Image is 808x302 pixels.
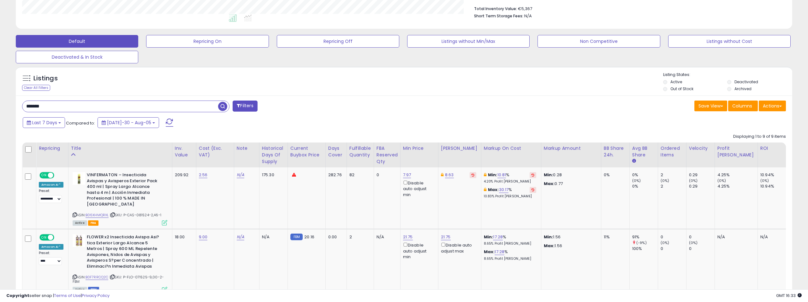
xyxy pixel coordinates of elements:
button: Actions [759,101,786,111]
span: 20.16 [304,234,314,240]
div: Profit [PERSON_NAME] [717,145,755,158]
a: Privacy Policy [82,293,110,299]
p: 1.56 [544,234,596,240]
span: ON [40,173,48,178]
small: (0%) [717,178,726,183]
a: 21.75 [403,234,413,240]
span: Last 7 Days [32,119,57,126]
div: 0.29 [689,172,715,178]
span: N/A [524,13,532,19]
div: 4.25% [717,183,757,189]
button: Non Competitive [538,35,660,48]
div: BB Share 24h. [604,145,627,158]
div: Displaying 1 to 9 of 9 items [733,134,786,140]
a: Terms of Use [54,293,81,299]
div: Amazon AI * [39,244,63,250]
div: 18.00 [175,234,191,240]
div: ROI [760,145,783,152]
a: 9.00 [199,234,208,240]
div: 2 [661,183,686,189]
div: FBA Reserved Qty [377,145,398,165]
span: All listings currently available for purchase on Amazon [73,220,87,226]
div: N/A [262,234,283,240]
div: 91% [632,234,658,240]
div: Repricing [39,145,66,152]
div: ASIN: [73,172,167,225]
div: % [484,249,536,261]
strong: Copyright [6,293,29,299]
div: Markup on Cost [484,145,538,152]
label: Archived [734,86,752,91]
div: % [484,234,536,246]
p: 0.77 [544,181,596,187]
div: N/A [760,234,781,240]
div: 175.30 [262,172,283,178]
div: seller snap | | [6,293,110,299]
b: Max: [484,249,495,255]
div: 0.00 [328,234,342,240]
div: Inv. value [175,145,193,158]
small: (-9%) [636,240,647,245]
div: Clear All Filters [22,85,50,91]
div: 0 [689,234,715,240]
strong: Min: [544,172,553,178]
a: 7.97 [403,172,411,178]
div: 82 [349,172,369,178]
b: FLOWER x2 Insecticida Avispa Asi?tica Exterior Largo Alcance 5 Metros | Spray 600 ML Repelente Av... [87,234,163,271]
div: 0 [661,234,686,240]
div: % [484,172,536,184]
span: Compared to: [66,120,95,126]
span: 2025-08-13 16:33 GMT [776,293,802,299]
button: Repricing On [146,35,269,48]
div: Historical Days Of Supply [262,145,285,165]
div: % [484,187,536,199]
div: 100% [632,246,658,252]
div: 0 [661,246,686,252]
a: 10.81 [497,172,506,178]
div: 209.92 [175,172,191,178]
b: Min: [484,234,493,240]
div: 0 [377,172,395,178]
p: 1.56 [544,243,596,249]
div: Disable auto adjust min [403,241,433,260]
div: N/A [717,234,753,240]
div: 0.29 [689,183,715,189]
span: | SKU: P-FLO-071525-9,00-2-FBM [73,275,164,284]
div: Note [237,145,257,152]
div: Cost (Exc. VAT) [199,145,231,158]
small: (0%) [689,240,698,245]
p: 4.20% Profit [PERSON_NAME] [484,179,536,184]
div: 0% [604,172,625,178]
div: 2 [661,172,686,178]
li: €5,367 [474,4,781,12]
b: VINFERMATON – Insecticida Avispas y Avisperos Exterior Pack 400 ml | Spray Largo Alcance hasta 4 ... [87,172,163,209]
b: Total Inventory Value: [474,6,517,11]
a: B06XHMQRXL [86,212,109,218]
strong: Max: [544,181,555,187]
div: Disable auto adjust min [403,179,433,198]
strong: Max: [544,243,555,249]
div: Current Buybox Price [290,145,323,158]
a: N/A [237,172,244,178]
div: 0 [689,246,715,252]
div: 2 [349,234,369,240]
small: (0%) [760,178,769,183]
a: 8.63 [445,172,454,178]
div: Avg BB Share [632,145,655,158]
div: Days Cover [328,145,344,158]
b: Max: [488,187,499,193]
div: 10.94% [760,172,786,178]
span: FBA [88,220,99,226]
span: [DATE]-30 - Aug-05 [107,119,151,126]
button: Default [16,35,138,48]
small: (0%) [661,240,669,245]
div: Velocity [689,145,712,152]
a: N/A [237,234,244,240]
div: Min Price [403,145,436,152]
span: ON [40,235,48,240]
small: (0%) [689,178,698,183]
div: 0% [632,183,658,189]
label: Out of Stock [670,86,693,91]
th: The percentage added to the cost of goods (COGS) that forms the calculator for Min & Max prices. [481,142,541,167]
strong: Min: [544,234,553,240]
